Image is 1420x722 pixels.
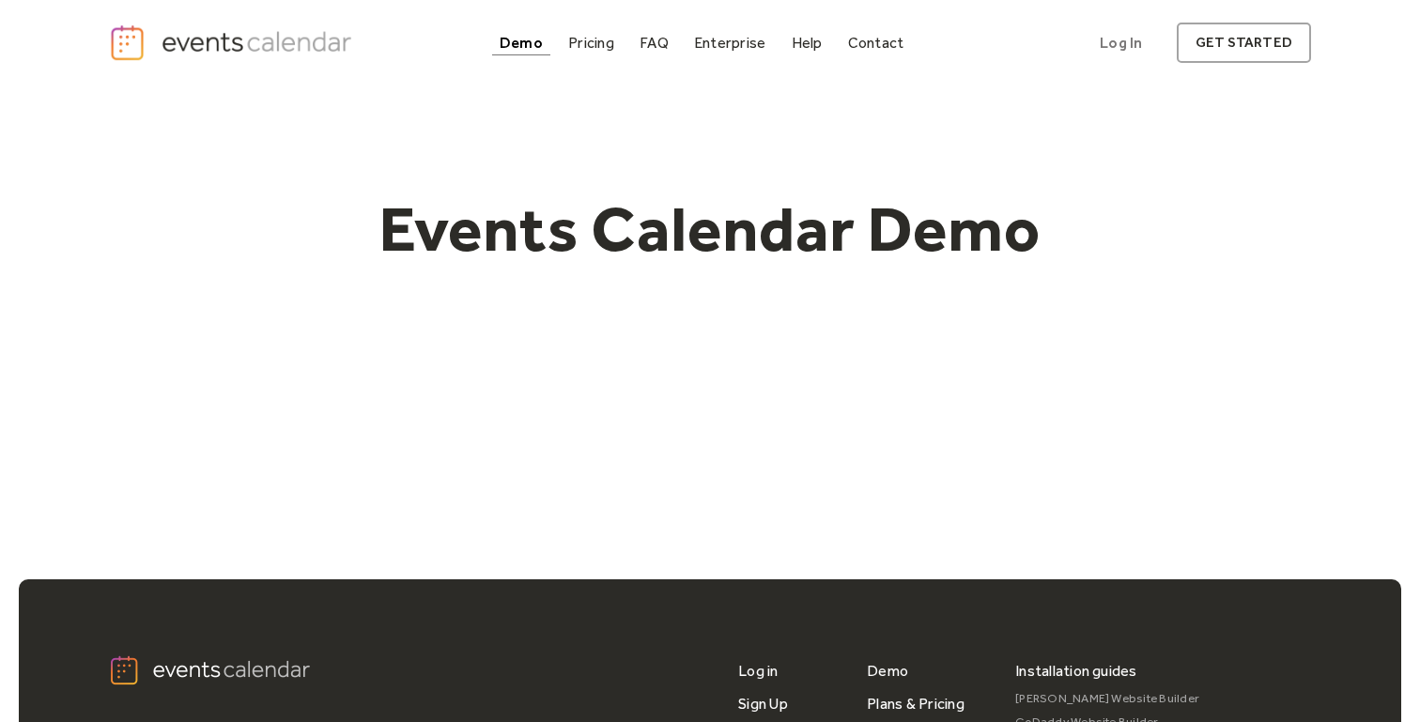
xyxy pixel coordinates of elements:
a: Demo [867,654,908,687]
div: Demo [500,38,543,48]
a: Sign Up [738,687,788,720]
a: [PERSON_NAME] Website Builder [1015,687,1199,711]
a: Enterprise [687,30,773,55]
a: get started [1177,23,1311,63]
div: Enterprise [694,38,765,48]
a: home [109,23,357,62]
div: Installation guides [1015,654,1137,687]
a: Pricing [561,30,622,55]
div: Pricing [568,38,614,48]
div: Contact [848,38,904,48]
a: FAQ [632,30,676,55]
a: Plans & Pricing [867,687,965,720]
h1: Events Calendar Demo [349,191,1071,268]
a: Help [784,30,830,55]
a: Log in [738,654,778,687]
a: Contact [841,30,912,55]
a: Demo [492,30,550,55]
a: Log In [1081,23,1161,63]
div: FAQ [640,38,669,48]
div: Help [792,38,823,48]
